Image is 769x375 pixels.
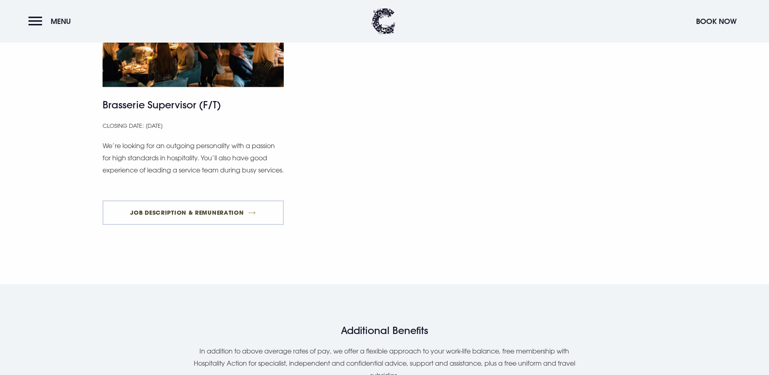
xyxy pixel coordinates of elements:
[371,8,396,34] img: Clandeboye Lodge
[103,121,284,131] p: Closing Date: [DATE]
[51,17,71,26] span: Menu
[150,325,619,336] h4: Additional Benefits
[28,13,75,30] button: Menu
[103,140,284,177] p: We’re looking for an outgoing personality with a passion for high standards in hospitality. You’l...
[692,13,741,30] button: Book Now
[103,97,284,112] h4: Brasserie Supervisor (F/T)
[103,200,284,225] a: Job Description & Remuneration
